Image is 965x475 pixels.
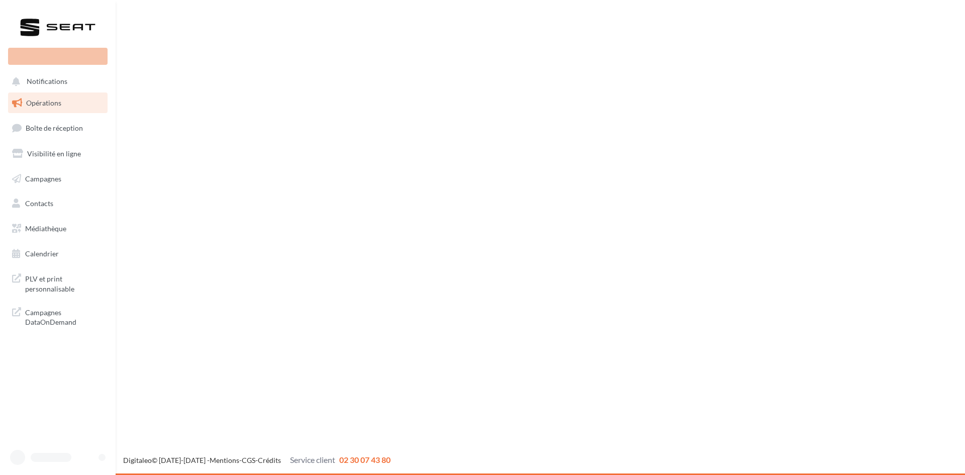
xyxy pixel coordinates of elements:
[25,249,59,258] span: Calendrier
[339,455,391,464] span: 02 30 07 43 80
[290,455,335,464] span: Service client
[6,117,110,139] a: Boîte de réception
[26,124,83,132] span: Boîte de réception
[8,48,108,65] div: Nouvelle campagne
[242,456,255,464] a: CGS
[258,456,281,464] a: Crédits
[6,218,110,239] a: Médiathèque
[26,99,61,107] span: Opérations
[6,243,110,264] a: Calendrier
[25,199,53,208] span: Contacts
[6,268,110,298] a: PLV et print personnalisable
[123,456,152,464] a: Digitaleo
[210,456,239,464] a: Mentions
[6,143,110,164] a: Visibilité en ligne
[6,302,110,331] a: Campagnes DataOnDemand
[25,174,61,182] span: Campagnes
[6,168,110,189] a: Campagnes
[25,224,66,233] span: Médiathèque
[6,193,110,214] a: Contacts
[123,456,391,464] span: © [DATE]-[DATE] - - -
[6,92,110,114] a: Opérations
[25,272,104,294] span: PLV et print personnalisable
[27,149,81,158] span: Visibilité en ligne
[25,306,104,327] span: Campagnes DataOnDemand
[27,77,67,86] span: Notifications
